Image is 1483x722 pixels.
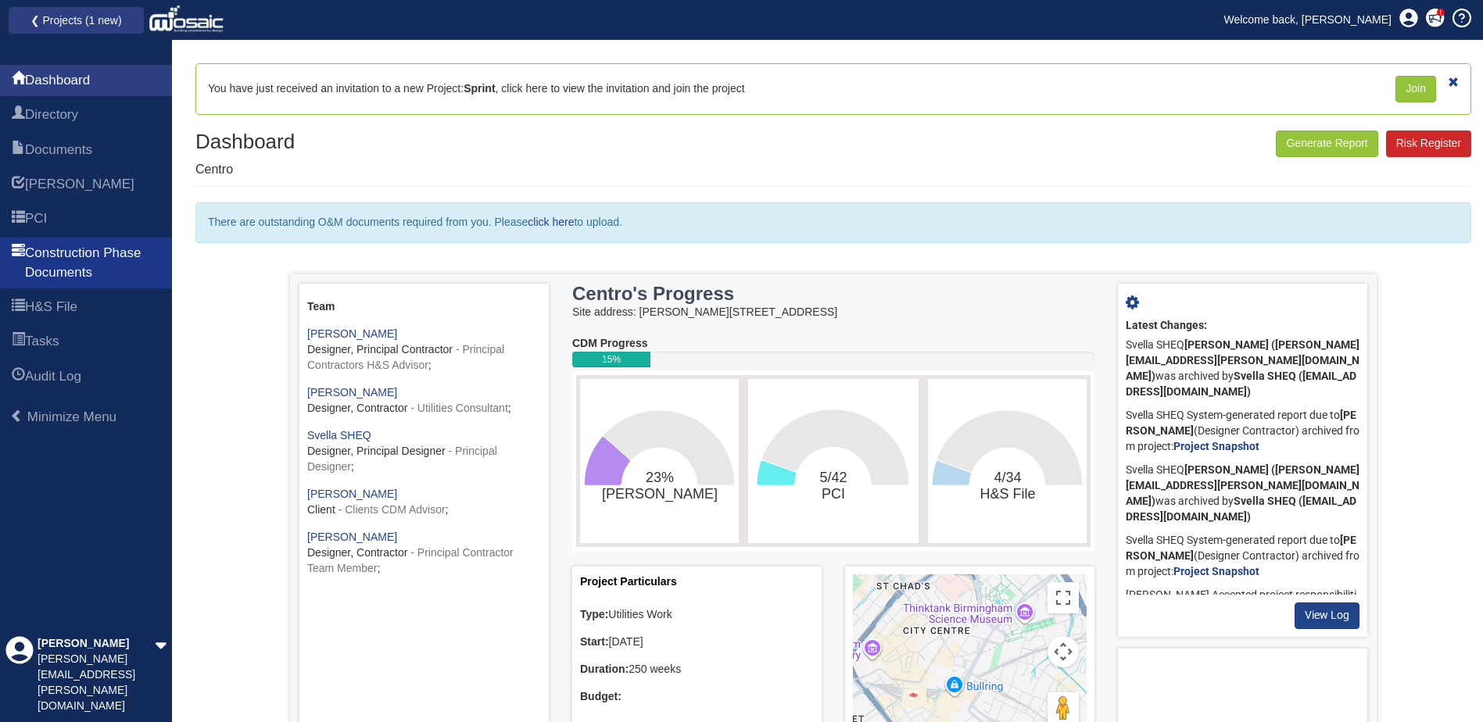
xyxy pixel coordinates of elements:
div: Team [307,299,541,315]
span: Directory [25,105,78,124]
div: Site address: [PERSON_NAME][STREET_ADDRESS] [572,305,1094,320]
a: Project Snapshot [1173,440,1259,452]
div: Profile [5,636,34,714]
button: Toggle fullscreen view [1048,582,1079,613]
a: Dismiss [1448,77,1459,88]
div: ; [307,530,541,577]
span: Tasks [25,332,59,351]
span: Designer, Contractor [307,402,407,414]
b: Start: [580,635,609,648]
div: ; [307,487,541,518]
div: Svella SHEQ was archived by [1126,459,1359,529]
div: [PERSON_NAME][EMAIL_ADDRESS][PERSON_NAME][DOMAIN_NAME] [38,652,155,714]
div: [PERSON_NAME] [38,636,155,652]
div: ; [307,385,541,416]
iframe: Chat [1417,652,1471,710]
a: Project Snapshot [1173,565,1259,577]
div: ; [307,327,541,374]
div: [DATE] [580,634,814,650]
span: - Principal Contractor Team Member [307,546,514,574]
b: Svella SHEQ ([EMAIL_ADDRESS][DOMAIN_NAME]) [1126,370,1356,398]
svg: 4/34​H&S File [932,383,1083,539]
span: Documents [12,141,25,160]
span: HARI [12,176,25,195]
a: View Log [1295,602,1359,629]
span: Designer, Principal Contractor [307,343,453,356]
b: Sprint [464,82,495,95]
svg: 5/42​PCI [752,383,914,539]
div: Svella SHEQ was archived by [1126,334,1359,404]
b: [PERSON_NAME] ([PERSON_NAME][EMAIL_ADDRESS][PERSON_NAME][DOMAIN_NAME]) [1126,463,1359,507]
h1: Dashboard [195,130,295,153]
span: - Utilities Consultant [410,402,508,414]
span: PCI [12,210,25,229]
span: Client [307,503,335,516]
a: [PERSON_NAME] [307,327,397,340]
div: 250 weeks [580,662,814,677]
span: Documents [25,141,92,159]
p: Centro [195,161,295,179]
b: Budget: [580,690,621,702]
b: [PERSON_NAME] ([PERSON_NAME][EMAIL_ADDRESS][PERSON_NAME][DOMAIN_NAME]) [1126,338,1359,382]
span: H&S File [25,298,77,316]
a: [PERSON_NAME] [307,531,397,543]
span: Designer, Principal Designer [307,445,446,457]
span: Directory [12,106,25,125]
div: ; [307,428,541,475]
div: You have just received an invitation to a new Project: , click here to view the invitation and jo... [208,76,745,102]
text: 4/34 [980,470,1035,502]
tspan: H&S File [980,486,1035,502]
b: [PERSON_NAME] [1126,534,1356,562]
div: Utilities Work [580,607,814,623]
span: Minimize Menu [27,409,116,424]
span: HARI [25,175,134,194]
tspan: [PERSON_NAME] [602,486,718,502]
h3: Centro's Progress [572,284,1004,304]
text: 5/42 [820,470,847,502]
a: Project Particulars [580,575,677,588]
a: Join [1395,76,1436,102]
div: There are outstanding O&M documents required from you. Please to upload. [195,202,1471,243]
span: Tasks [12,333,25,352]
div: Latest Changes: [1126,318,1359,334]
span: Designer, Contractor [307,546,407,559]
span: Minimize Menu [10,409,23,423]
div: [PERSON_NAME] Accepted project responsibilities as [1126,584,1359,623]
tspan: PCI [822,486,845,502]
b: Type: [580,608,608,620]
a: click here [528,216,574,228]
span: Construction Phase Documents [25,244,160,282]
a: ❮ Projects (1 new) [19,10,134,30]
span: Audit Log [25,367,81,386]
svg: 23%​HARI [584,383,735,539]
span: Audit Log [12,368,25,387]
button: Map camera controls [1048,636,1079,667]
a: Welcome back, [PERSON_NAME] [1213,8,1403,31]
span: Construction Phase Documents [12,245,25,283]
a: Risk Register [1386,130,1471,157]
span: - Clients CDM Advisor [339,503,446,516]
a: Svella SHEQ [307,429,371,441]
button: Generate Report [1276,130,1377,157]
b: [PERSON_NAME] [1126,409,1356,437]
a: [PERSON_NAME] [307,386,397,399]
img: logo_white.png [149,4,227,35]
span: PCI [25,209,47,228]
div: CDM Progress [572,336,1094,352]
b: Duration: [580,663,629,675]
div: Svella SHEQ System-generated report due to (Designer Contractor) archived from project: [1126,529,1359,584]
div: 15% [572,352,650,367]
b: Svella SHEQ ([EMAIL_ADDRESS][DOMAIN_NAME]) [1126,495,1356,523]
text: 23% [602,470,718,502]
span: Dashboard [12,72,25,91]
span: H&S File [12,298,25,317]
a: [PERSON_NAME] [307,488,397,500]
div: Svella SHEQ System-generated report due to (Designer Contractor) archived from project: [1126,404,1359,459]
span: Dashboard [25,71,90,90]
